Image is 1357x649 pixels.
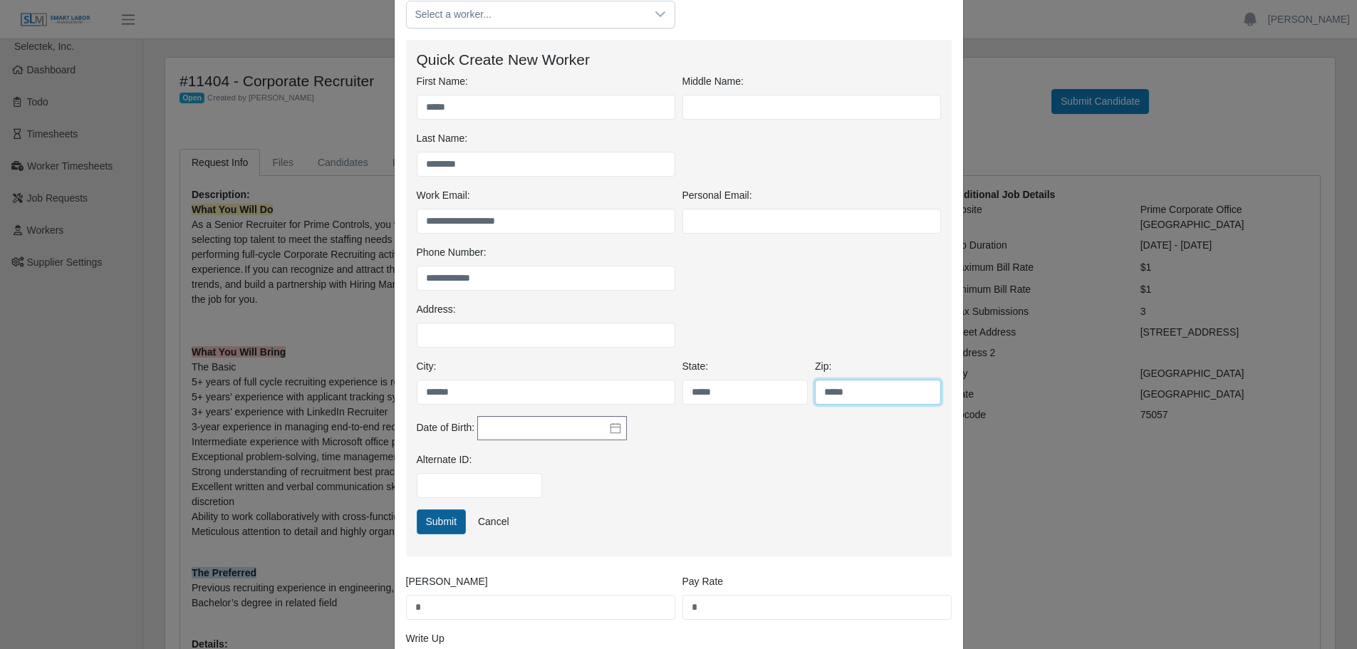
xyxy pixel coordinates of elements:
[417,302,456,317] label: Address:
[417,420,475,435] label: Date of Birth:
[417,359,437,374] label: City:
[682,574,724,589] label: Pay Rate
[417,74,468,89] label: First Name:
[406,574,488,589] label: [PERSON_NAME]
[417,245,487,260] label: Phone Number:
[682,359,709,374] label: State:
[682,188,752,203] label: Personal Email:
[417,51,941,68] h4: Quick Create New Worker
[417,452,472,467] label: Alternate ID:
[682,74,744,89] label: Middle Name:
[417,131,468,146] label: Last Name:
[11,11,531,27] body: Rich Text Area. Press ALT-0 for help.
[815,359,831,374] label: Zip:
[417,509,467,534] button: Submit
[406,631,444,646] label: Write Up
[417,188,470,203] label: Work Email:
[469,509,519,534] a: Cancel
